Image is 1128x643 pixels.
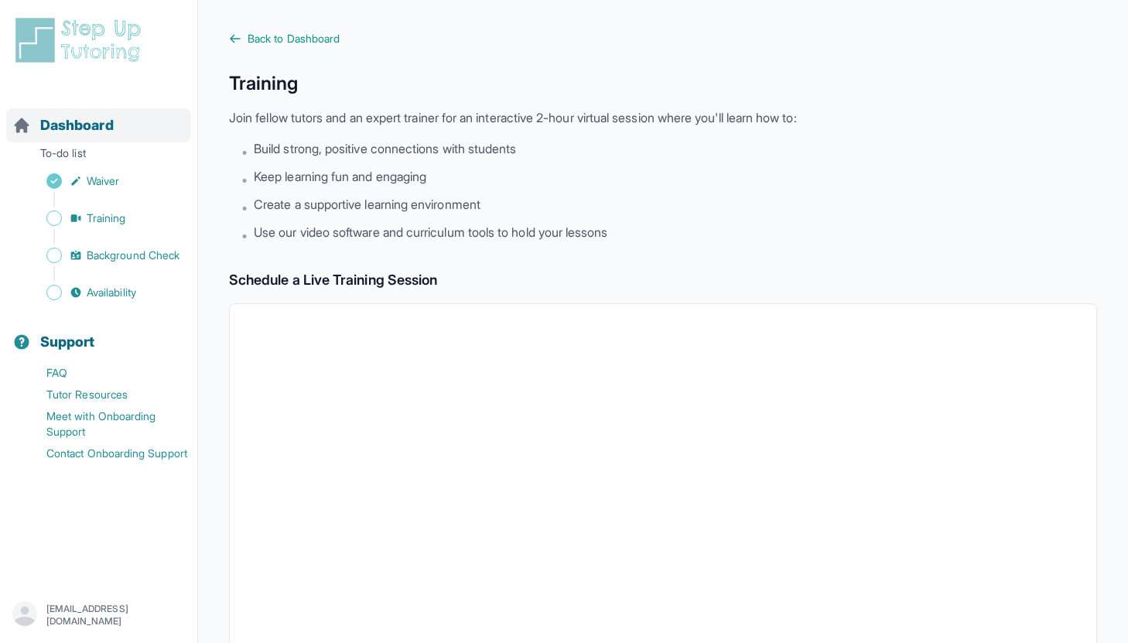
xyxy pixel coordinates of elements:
[12,207,197,229] a: Training
[12,405,197,443] a: Meet with Onboarding Support
[254,167,426,186] span: Keep learning fun and engaging
[12,362,197,384] a: FAQ
[12,601,185,629] button: [EMAIL_ADDRESS][DOMAIN_NAME]
[87,173,119,189] span: Waiver
[12,443,197,464] a: Contact Onboarding Support
[12,384,197,405] a: Tutor Resources
[229,269,1097,291] h2: Schedule a Live Training Session
[40,331,95,353] span: Support
[254,223,607,241] span: Use our video software and curriculum tools to hold your lessons
[6,306,191,359] button: Support
[241,226,248,245] span: •
[12,245,197,266] a: Background Check
[12,115,114,136] a: Dashboard
[12,15,150,65] img: logo
[46,603,185,628] p: [EMAIL_ADDRESS][DOMAIN_NAME]
[241,170,248,189] span: •
[229,108,1097,127] p: Join fellow tutors and an expert trainer for an interactive 2-hour virtual session where you'll l...
[229,31,1097,46] a: Back to Dashboard
[248,31,340,46] span: Back to Dashboard
[12,282,197,303] a: Availability
[254,139,516,158] span: Build strong, positive connections with students
[229,71,1097,96] h1: Training
[12,170,197,192] a: Waiver
[254,195,480,214] span: Create a supportive learning environment
[40,115,114,136] span: Dashboard
[87,285,136,300] span: Availability
[241,198,248,217] span: •
[6,145,191,167] p: To-do list
[87,210,126,226] span: Training
[87,248,179,263] span: Background Check
[6,90,191,142] button: Dashboard
[241,142,248,161] span: •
